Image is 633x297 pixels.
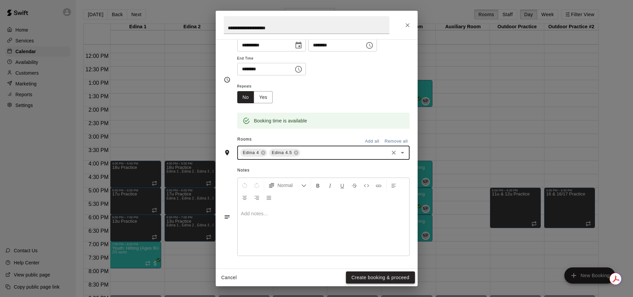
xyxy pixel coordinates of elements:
button: Undo [239,179,250,191]
button: Formatting Options [266,179,309,191]
button: Insert Link [373,179,384,191]
button: Yes [254,91,273,104]
span: End Time [237,54,306,63]
svg: Rooms [224,149,231,156]
button: Remove all [383,136,410,147]
button: Right Align [251,191,262,203]
div: Booking time is available [254,115,307,127]
button: Add all [361,136,383,147]
button: Left Align [388,179,399,191]
button: Format Underline [337,179,348,191]
button: Insert Code [361,179,372,191]
button: Format Italics [324,179,336,191]
button: Close [401,19,414,31]
button: Choose time, selected time is 7:00 PM [363,39,376,52]
button: Choose time, selected time is 7:30 PM [292,63,305,76]
div: Edina 4.5 [269,149,300,157]
svg: Notes [224,214,231,220]
span: Repeats [237,82,278,91]
span: Edina 4.5 [269,149,295,156]
button: Create booking & proceed [346,271,415,284]
div: outlined button group [237,91,273,104]
button: Justify Align [263,191,275,203]
span: Edina 4 [240,149,262,156]
button: No [237,91,254,104]
button: Clear [389,148,398,157]
button: Cancel [218,271,240,284]
button: Format Strikethrough [349,179,360,191]
button: Redo [251,179,262,191]
span: Normal [278,182,301,189]
button: Open [398,148,407,157]
button: Choose date, selected date is Sep 17, 2025 [292,39,305,52]
svg: Timing [224,76,231,83]
span: Rooms [237,137,252,142]
span: Notes [237,165,409,176]
div: Edina 4 [240,149,267,157]
button: Center Align [239,191,250,203]
button: Format Bold [312,179,324,191]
